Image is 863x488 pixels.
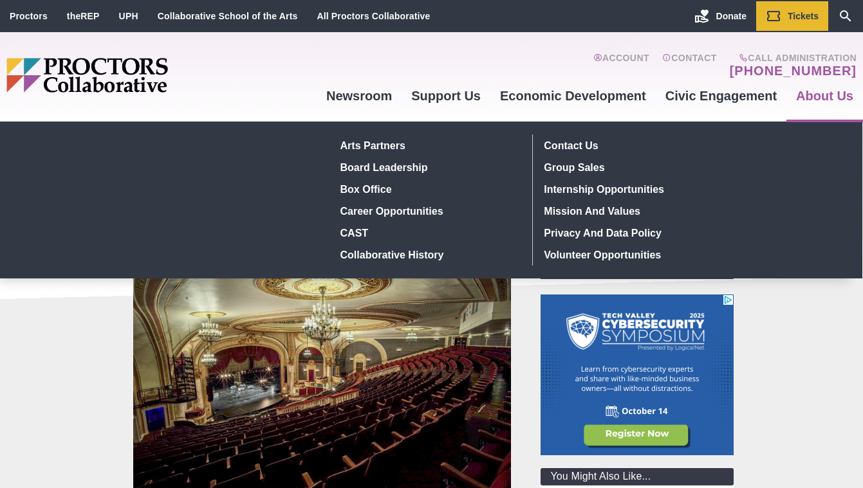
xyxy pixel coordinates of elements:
a: [PHONE_NUMBER] [730,63,857,78]
a: Privacy and Data Policy [539,222,727,244]
a: Career Opportunities [335,200,523,222]
a: Tickets [756,1,828,31]
a: Economic Development [490,78,656,113]
a: Search [828,1,863,31]
a: Box Office [335,178,523,200]
a: CAST [335,222,523,244]
a: Mission and Values [539,200,727,222]
a: Collaborative History [335,244,523,266]
span: Tickets [788,11,819,21]
a: About Us [786,78,863,113]
a: Support Us [402,78,490,113]
span: Donate [716,11,747,21]
span: Call Administration [726,53,857,63]
a: Account [593,53,649,78]
a: Internship Opportunities [539,178,727,200]
a: Collaborative School of the Arts [158,11,298,21]
a: Newsroom [317,78,402,113]
a: Contact Us [539,134,727,156]
a: Proctors [10,11,48,21]
a: Civic Engagement [656,78,786,113]
a: Board Leadership [335,156,523,178]
a: Group Sales [539,156,727,178]
div: You Might Also Like... [541,468,734,485]
a: Contact [662,53,717,78]
iframe: Advertisement [541,294,734,455]
img: Proctors logo [6,58,267,93]
a: Donate [685,1,756,31]
a: Volunteer Opportunities [539,244,727,266]
a: UPH [119,11,138,21]
a: All Proctors Collaborative [317,11,430,21]
a: Arts Partners [335,134,523,156]
a: theREP [67,11,100,21]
